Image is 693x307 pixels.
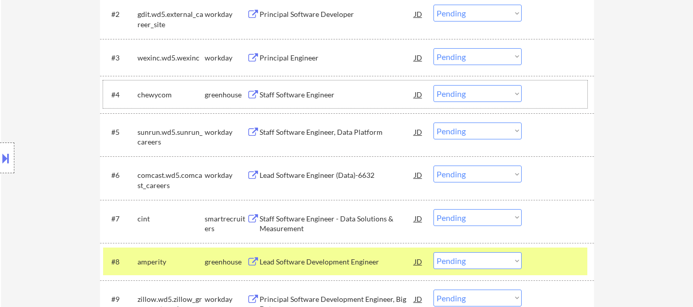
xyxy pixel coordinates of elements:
div: Principal Engineer [260,53,414,63]
div: JD [413,85,424,104]
div: workday [205,127,247,137]
div: JD [413,166,424,184]
div: JD [413,122,424,141]
div: #8 [111,257,129,267]
div: #2 [111,9,129,19]
div: Lead Software Engineer (Data)-6632 [260,170,414,180]
div: greenhouse [205,257,247,267]
div: JD [413,252,424,271]
div: workday [205,294,247,304]
div: Staff Software Engineer [260,90,414,100]
div: JD [413,5,424,23]
div: workday [205,170,247,180]
div: Staff Software Engineer, Data Platform [260,127,414,137]
div: #3 [111,53,129,63]
div: JD [413,48,424,67]
div: greenhouse [205,90,247,100]
div: workday [205,9,247,19]
div: Staff Software Engineer - Data Solutions & Measurement [260,214,414,234]
div: JD [413,209,424,228]
div: wexinc.wd5.wexinc [137,53,205,63]
div: Lead Software Development Engineer [260,257,414,267]
div: #9 [111,294,129,304]
div: Principal Software Developer [260,9,414,19]
div: smartrecruiters [205,214,247,234]
div: gdit.wd5.external_career_site [137,9,205,29]
div: workday [205,53,247,63]
div: amperity [137,257,205,267]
